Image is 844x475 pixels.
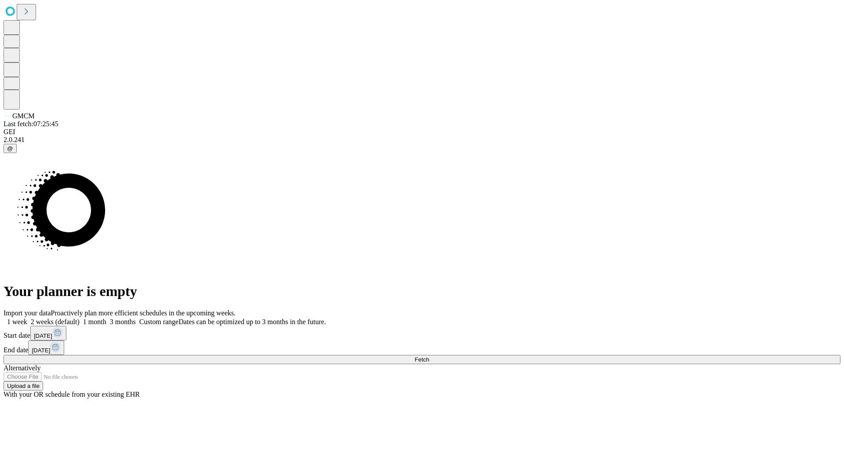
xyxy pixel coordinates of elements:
[110,318,136,325] span: 3 months
[4,364,40,372] span: Alternatively
[28,340,64,355] button: [DATE]
[4,136,840,144] div: 2.0.241
[30,326,66,340] button: [DATE]
[12,112,35,120] span: GMCM
[4,144,17,153] button: @
[139,318,178,325] span: Custom range
[51,309,236,317] span: Proactively plan more efficient schedules in the upcoming weeks.
[7,145,13,152] span: @
[7,318,27,325] span: 1 week
[4,120,58,128] span: Last fetch: 07:25:45
[415,356,429,363] span: Fetch
[32,347,50,354] span: [DATE]
[4,128,840,136] div: GEI
[4,309,51,317] span: Import your data
[83,318,106,325] span: 1 month
[4,283,840,300] h1: Your planner is empty
[178,318,326,325] span: Dates can be optimized up to 3 months in the future.
[31,318,80,325] span: 2 weeks (default)
[4,355,840,364] button: Fetch
[4,340,840,355] div: End date
[4,391,140,398] span: With your OR schedule from your existing EHR
[4,381,43,391] button: Upload a file
[34,332,52,339] span: [DATE]
[4,326,840,340] div: Start date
